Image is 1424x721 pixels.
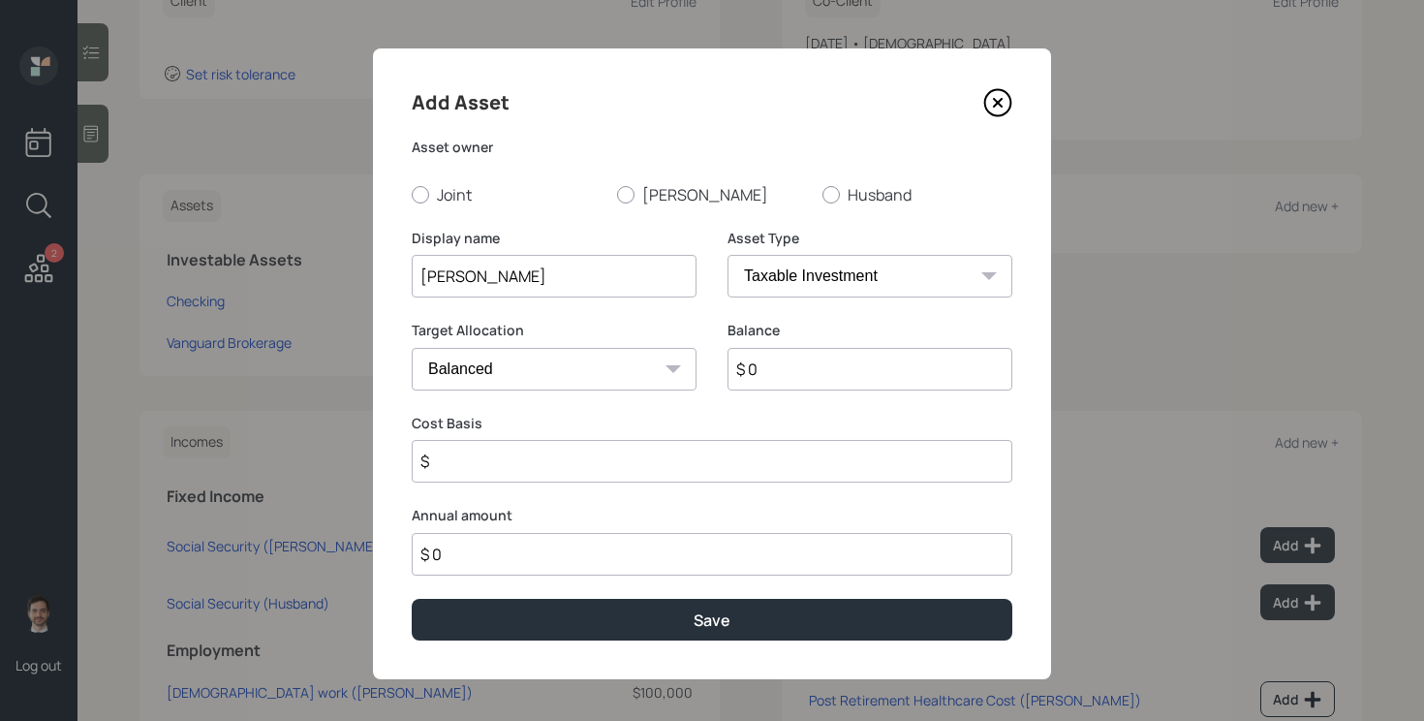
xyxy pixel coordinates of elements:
[412,599,1012,641] button: Save
[617,184,807,205] label: [PERSON_NAME]
[412,184,602,205] label: Joint
[412,87,510,118] h4: Add Asset
[727,229,1012,248] label: Asset Type
[727,321,1012,340] label: Balance
[412,138,1012,157] label: Asset owner
[412,414,1012,433] label: Cost Basis
[694,610,730,631] div: Save
[412,321,697,340] label: Target Allocation
[412,229,697,248] label: Display name
[822,184,1012,205] label: Husband
[412,506,1012,525] label: Annual amount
